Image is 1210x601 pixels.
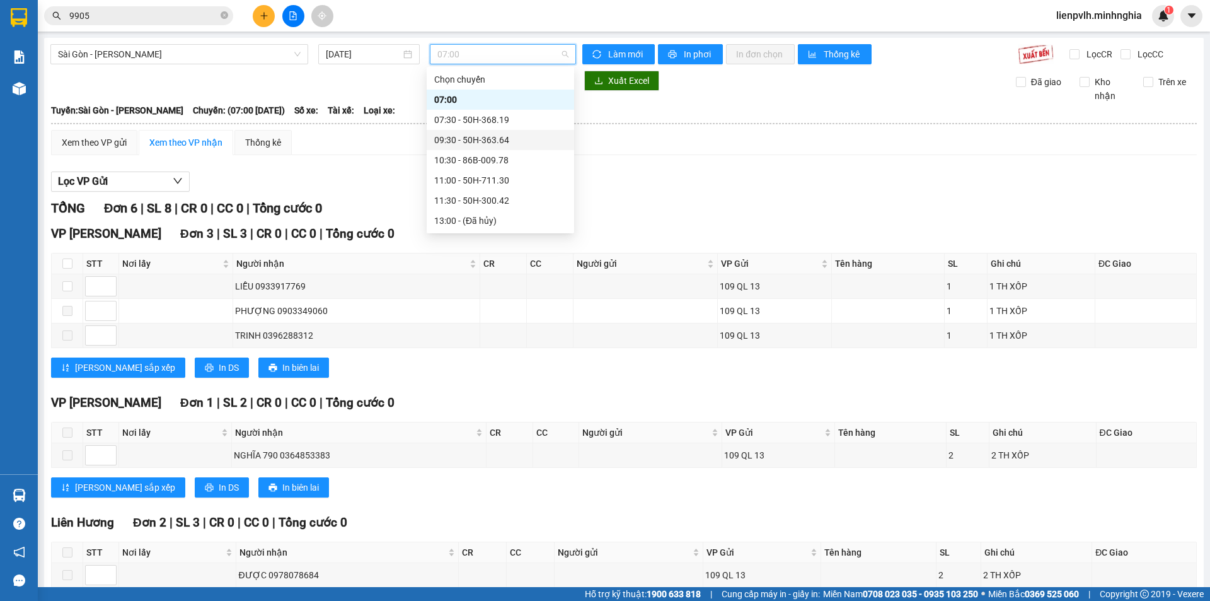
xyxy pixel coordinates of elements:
[6,79,127,100] b: GỬI : 109 QL 13
[122,546,223,559] span: Nơi lấy
[328,103,354,117] span: Tài xế:
[427,69,574,90] div: Chọn chuyến
[122,257,220,271] span: Nơi lấy
[51,358,185,378] button: sort-ascending[PERSON_NAME] sắp xếp
[58,173,108,189] span: Lọc VP Gửi
[195,477,249,498] button: printerIn DS
[1158,10,1169,21] img: icon-new-feature
[434,173,567,187] div: 11:00 - 50H-711.30
[527,254,573,274] th: CC
[176,515,200,530] span: SL 3
[320,395,323,410] span: |
[51,226,161,241] span: VP [PERSON_NAME]
[51,105,183,115] b: Tuyến: Sài Gòn - [PERSON_NAME]
[983,568,1090,582] div: 2 TH XỐP
[668,50,679,60] span: printer
[947,423,989,443] th: SL
[256,226,282,241] span: CR 0
[981,592,985,597] span: ⚪️
[722,587,820,601] span: Cung cấp máy in - giấy in:
[824,47,861,61] span: Thống kê
[6,28,240,44] li: 01 [PERSON_NAME]
[991,448,1093,462] div: 2 TH XỐP
[13,518,25,530] span: question-circle
[51,201,85,216] span: TỔNG
[235,279,478,293] div: LIỄU 0933917769
[948,448,987,462] div: 2
[1088,587,1090,601] span: |
[181,201,207,216] span: CR 0
[219,481,239,494] span: In DS
[285,395,288,410] span: |
[585,587,701,601] span: Hỗ trợ kỹ thuật:
[238,515,241,530] span: |
[1095,254,1197,274] th: ĐC Giao
[720,329,829,342] div: 109 QL 13
[210,201,214,216] span: |
[258,358,329,378] button: printerIn biên lai
[11,8,27,27] img: logo-vxr
[203,515,206,530] span: |
[434,73,567,86] div: Chọn chuyến
[236,257,467,271] span: Người nhận
[1165,6,1173,15] sup: 1
[724,448,833,462] div: 109 QL 13
[705,568,818,582] div: 109 QL 13
[83,254,119,274] th: STT
[256,395,282,410] span: CR 0
[282,361,319,375] span: In biên lai
[320,226,323,241] span: |
[217,226,220,241] span: |
[821,542,937,563] th: Tên hàng
[83,423,119,443] th: STT
[1097,423,1197,443] th: ĐC Giao
[989,279,1093,293] div: 1 TH XỐP
[1018,44,1054,64] img: 9k=
[147,201,171,216] span: SL 8
[434,133,567,147] div: 09:30 - 50H-363.64
[258,477,329,498] button: printerIn biên lai
[291,226,316,241] span: CC 0
[434,194,567,207] div: 11:30 - 50H-300.42
[989,423,1096,443] th: Ghi chú
[245,136,281,149] div: Thống kê
[594,76,603,86] span: download
[13,546,25,558] span: notification
[209,515,234,530] span: CR 0
[75,361,175,375] span: [PERSON_NAME] sắp xếp
[1026,75,1066,89] span: Đã giao
[434,113,567,127] div: 07:30 - 50H-368.19
[434,214,567,228] div: 13:00 - (Đã hủy)
[558,546,690,559] span: Người gửi
[947,329,986,342] div: 1
[592,50,603,60] span: sync
[61,363,70,373] span: sort-ascending
[720,279,829,293] div: 109 QL 13
[52,11,61,20] span: search
[250,226,253,241] span: |
[1132,47,1165,61] span: Lọc CC
[718,324,832,348] td: 109 QL 13
[173,176,183,186] span: down
[480,254,527,274] th: CR
[272,515,275,530] span: |
[149,136,222,149] div: Xem theo VP nhận
[989,304,1093,318] div: 1 TH XỐP
[133,515,166,530] span: Đơn 2
[195,358,249,378] button: printerIn DS
[244,515,269,530] span: CC 0
[1090,75,1134,103] span: Kho nhận
[72,8,178,24] b: [PERSON_NAME]
[6,44,240,59] li: 02523854854
[250,395,253,410] span: |
[326,395,395,410] span: Tổng cước 0
[364,103,395,117] span: Loại xe:
[13,50,26,64] img: solution-icon
[582,44,655,64] button: syncLàm mới
[58,45,301,64] span: Sài Gòn - Phan Rí
[51,477,185,498] button: sort-ascending[PERSON_NAME] sắp xếp
[217,201,243,216] span: CC 0
[51,515,114,530] span: Liên Hương
[988,254,1095,274] th: Ghi chú
[175,201,178,216] span: |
